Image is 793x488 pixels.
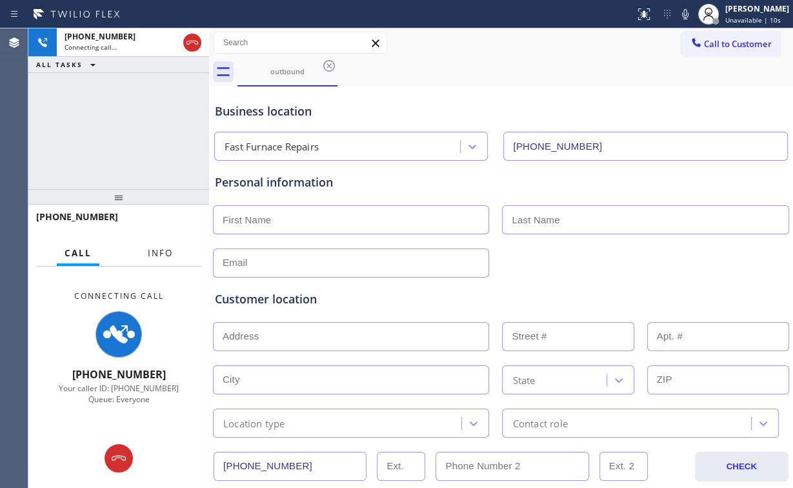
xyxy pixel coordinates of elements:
div: Customer location [215,290,787,308]
span: Connecting Call [74,290,164,301]
span: ALL TASKS [36,60,83,69]
input: ZIP [647,365,789,394]
input: Ext. [377,452,425,481]
span: [PHONE_NUMBER] [36,210,118,223]
button: Call [57,241,99,266]
input: Ext. 2 [599,452,648,481]
button: Call to Customer [681,32,780,56]
span: Connecting call… [65,43,117,52]
span: [PHONE_NUMBER] [72,367,166,381]
span: Info [148,247,173,259]
input: First Name [213,205,489,234]
div: Business location [215,103,787,120]
input: Address [213,322,489,351]
div: Fast Furnace Repairs [225,139,319,154]
input: Last Name [502,205,788,234]
button: Mute [676,5,694,23]
input: City [213,365,489,394]
span: [PHONE_NUMBER] [65,31,136,42]
input: Email [213,249,489,278]
span: Call to Customer [704,38,772,50]
input: Street # [502,322,634,351]
input: Apt. # [647,322,789,351]
div: State [512,372,535,387]
input: Search [214,32,386,53]
span: Unavailable | 10s [725,15,781,25]
div: Location type [223,416,285,431]
button: Hang up [183,34,201,52]
input: Phone Number [503,132,787,161]
div: Personal information [215,174,787,191]
span: Your caller ID: [PHONE_NUMBER] Queue: Everyone [59,383,179,405]
button: ALL TASKS [28,57,108,72]
div: Contact role [512,416,567,431]
input: Phone Number 2 [436,452,588,481]
button: Info [140,241,181,266]
input: Phone Number [214,452,366,481]
div: [PERSON_NAME] [725,3,789,14]
button: CHECK [695,452,788,482]
div: outbound [239,66,336,76]
span: Call [65,247,92,259]
button: Hang up [105,444,133,473]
